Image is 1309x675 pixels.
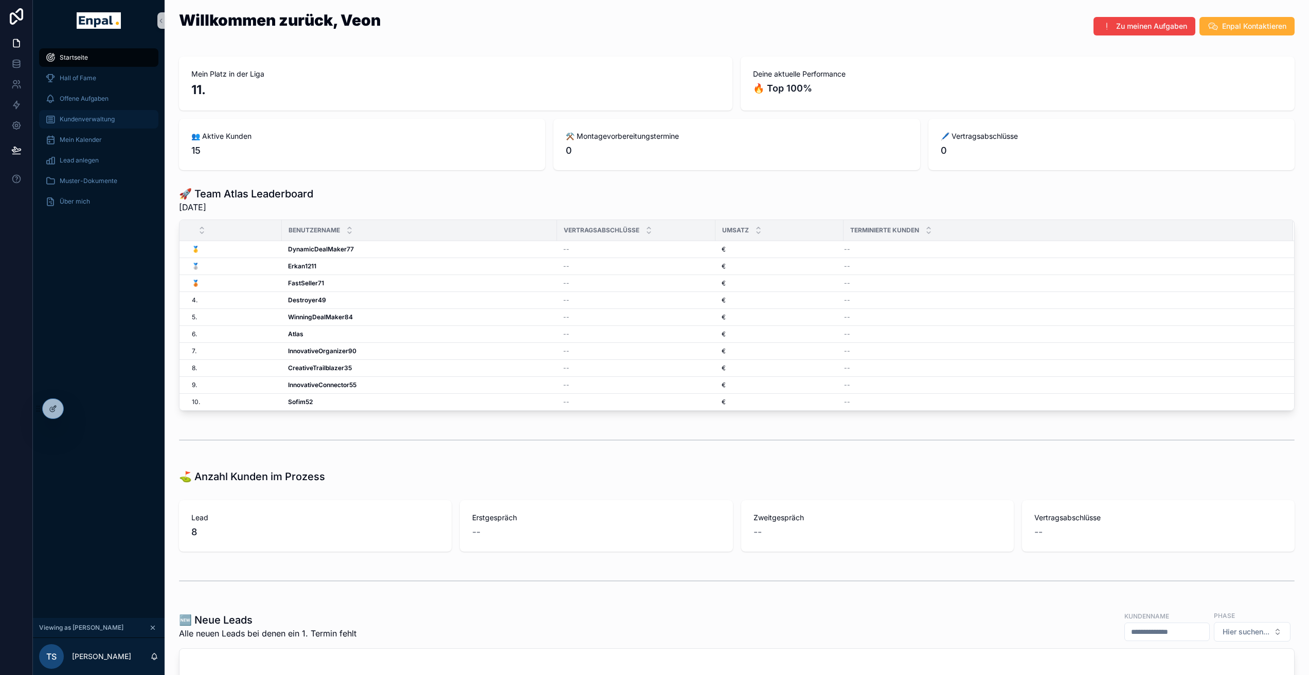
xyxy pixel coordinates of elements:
[563,245,569,253] span: --
[288,245,354,253] strong: DynamicDealMaker77
[472,513,720,523] span: Erstgespräch
[39,131,158,149] a: Mein Kalender
[1034,525,1043,539] span: --
[1034,513,1282,523] span: Vertragsabschlüsse
[179,469,325,484] h1: ⛳ Anzahl Kunden im Prozess
[39,192,158,211] a: Über mich
[1223,627,1269,637] span: Hier suchen...
[563,381,569,389] span: --
[288,398,313,406] strong: Sofim52
[192,381,197,389] span: 9.
[60,156,99,165] span: Lead anlegen
[1124,611,1169,621] label: Kundenname
[722,364,726,372] span: €
[288,279,324,287] strong: FastSeller71
[60,74,96,82] span: Hall of Fame
[179,187,313,201] h1: 🚀 Team Atlas Leaderboard
[191,143,533,158] span: 15
[844,330,850,338] span: --
[192,262,200,270] span: 🥈
[191,81,720,98] h2: 11.
[563,262,569,270] span: --
[192,313,197,321] span: 5.
[39,172,158,190] a: Muster-Dokumente
[288,262,316,270] strong: Erkan1211
[563,279,569,287] span: --
[722,398,726,406] span: €
[850,226,919,234] span: Terminierte Kunden
[941,131,1282,141] span: 🖊️ Vertragsabschlüsse
[179,12,381,28] h1: Willkommen zurück, Veon
[1222,21,1286,31] span: Enpal Kontaktieren
[722,226,749,234] span: Umsatz
[564,226,639,234] span: Vertragsabschlüsse
[46,650,57,663] span: TS
[192,296,198,304] span: 4.
[288,347,356,355] strong: InnovativeOrganizer90
[563,313,569,321] span: --
[844,347,850,355] span: --
[192,398,200,406] span: 10.
[60,177,117,185] span: Muster-Dokumente
[288,381,356,389] strong: InnovativeConnector55
[192,364,197,372] span: 8.
[1199,17,1295,35] button: Enpal Kontaktieren
[844,245,850,253] span: --
[39,110,158,129] a: Kundenverwaltung
[191,69,720,79] span: Mein Platz in der Liga
[179,201,313,213] span: [DATE]
[753,69,1282,79] span: Deine aktuelle Performance
[192,279,200,287] span: 🥉
[563,398,569,406] span: --
[39,151,158,170] a: Lead anlegen
[722,262,726,270] span: €
[179,613,356,627] h1: 🆕 Neue Leads
[60,115,115,123] span: Kundenverwaltung
[1214,622,1290,642] button: Select Button
[77,12,120,29] img: App logo
[191,513,439,523] span: Lead
[754,525,762,539] span: --
[844,279,850,287] span: --
[192,330,197,338] span: 6.
[1214,611,1235,620] label: Phase
[1116,21,1187,31] span: Zu meinen Aufgaben
[39,624,123,632] span: Viewing as [PERSON_NAME]
[472,525,480,539] span: --
[563,330,569,338] span: --
[60,136,102,144] span: Mein Kalender
[722,313,726,321] span: €
[288,330,303,338] strong: Atlas
[33,41,165,224] div: scrollable content
[844,313,850,321] span: --
[192,347,196,355] span: 7.
[566,143,907,158] span: 0
[60,197,90,206] span: Über mich
[844,262,850,270] span: --
[844,398,850,406] span: --
[722,381,726,389] span: €
[192,245,200,253] span: 🥇
[722,279,726,287] span: €
[563,347,569,355] span: --
[179,627,356,640] span: Alle neuen Leads bei denen ein 1. Termin fehlt
[722,245,726,253] span: €
[722,330,726,338] span: €
[191,131,533,141] span: 👥 Aktive Kunden
[39,48,158,67] a: Startseite
[722,296,726,304] span: €
[753,83,812,94] strong: 🔥 Top 100%
[60,95,109,103] span: Offene Aufgaben
[844,364,850,372] span: --
[191,525,439,539] span: 8
[563,296,569,304] span: --
[566,131,907,141] span: ⚒️ Montagevorbereitungstermine
[288,364,352,372] strong: CreativeTrailblazer35
[722,347,726,355] span: €
[563,364,569,372] span: --
[844,381,850,389] span: --
[754,513,1001,523] span: Zweitgespräch
[1093,17,1195,35] button: Zu meinen Aufgaben
[39,69,158,87] a: Hall of Fame
[288,296,326,304] strong: Destroyer49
